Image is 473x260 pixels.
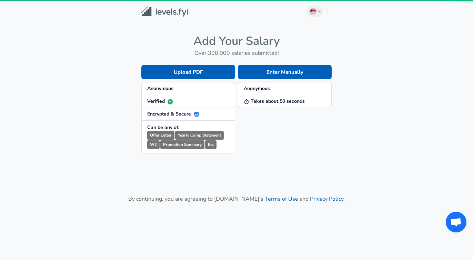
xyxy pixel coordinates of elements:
button: Upload PDF [141,65,235,79]
strong: Verified [147,98,173,104]
h4: Add Your Salary [141,34,332,48]
small: W2 [147,140,160,149]
h6: Over 300,000 salaries submitted! [141,48,332,58]
button: Enter Manually [238,65,332,79]
small: Etc [205,140,217,149]
strong: Anonymous [244,85,270,92]
strong: Anonymous [147,85,173,92]
small: Offer Letter [147,131,174,140]
div: Open chat [446,212,466,232]
small: Promotion Summary [160,140,204,149]
img: English (US) [310,9,316,14]
button: English (US) [307,6,324,17]
strong: Takes about 50 seconds [244,98,305,104]
img: Levels.fyi [141,6,188,17]
small: Yearly Comp Statement [175,131,224,140]
strong: Can be any of: [147,124,179,131]
a: Terms of Use [265,195,298,203]
strong: Encrypted & Secure [147,111,199,117]
a: Privacy Policy [310,195,343,203]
